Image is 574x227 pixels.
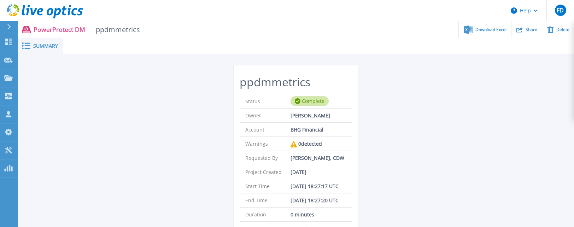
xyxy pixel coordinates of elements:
[557,7,564,13] span: FD
[245,137,291,151] p: Warnings
[34,25,140,34] p: PowerProtect DM
[291,137,322,151] div: 0 detected
[291,193,339,207] p: [DATE] 18:27:20 UTC
[245,193,291,207] p: End Time
[291,165,306,179] p: [DATE]
[245,94,291,108] p: Status
[291,208,314,221] p: 0 minutes
[245,123,291,136] p: Account
[245,208,291,221] p: Duration
[240,76,352,89] h2: ppdmmetrics
[91,25,140,34] span: ppdmmetrics
[291,109,330,122] p: [PERSON_NAME]
[526,28,537,32] span: Share
[291,96,329,106] div: Complete
[245,179,291,193] p: Start Time
[291,151,344,165] p: [PERSON_NAME], CDW
[291,123,323,136] p: BHG Financial
[33,43,58,48] span: Summary
[245,165,291,179] p: Project Created
[475,28,506,32] span: Download Excel
[245,151,291,165] p: Requested By
[245,109,291,122] p: Owner
[291,179,339,193] p: [DATE] 18:27:17 UTC
[556,28,569,32] span: Delete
